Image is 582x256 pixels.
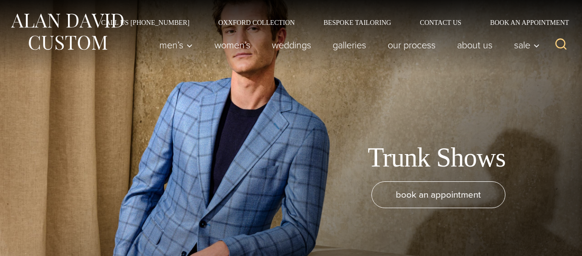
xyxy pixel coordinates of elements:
[549,33,572,56] button: View Search Form
[447,35,504,55] a: About Us
[87,19,204,26] a: Call Us [PHONE_NUMBER]
[405,19,476,26] a: Contact Us
[368,142,505,174] h1: Trunk Shows
[377,35,447,55] a: Our Process
[396,188,481,201] span: book an appointment
[322,35,377,55] a: Galleries
[204,19,309,26] a: Oxxford Collection
[204,35,261,55] a: Women’s
[476,19,572,26] a: Book an Appointment
[10,11,124,53] img: Alan David Custom
[149,35,545,55] nav: Primary Navigation
[371,181,505,208] a: book an appointment
[261,35,322,55] a: weddings
[514,40,540,50] span: Sale
[87,19,572,26] nav: Secondary Navigation
[309,19,405,26] a: Bespoke Tailoring
[159,40,193,50] span: Men’s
